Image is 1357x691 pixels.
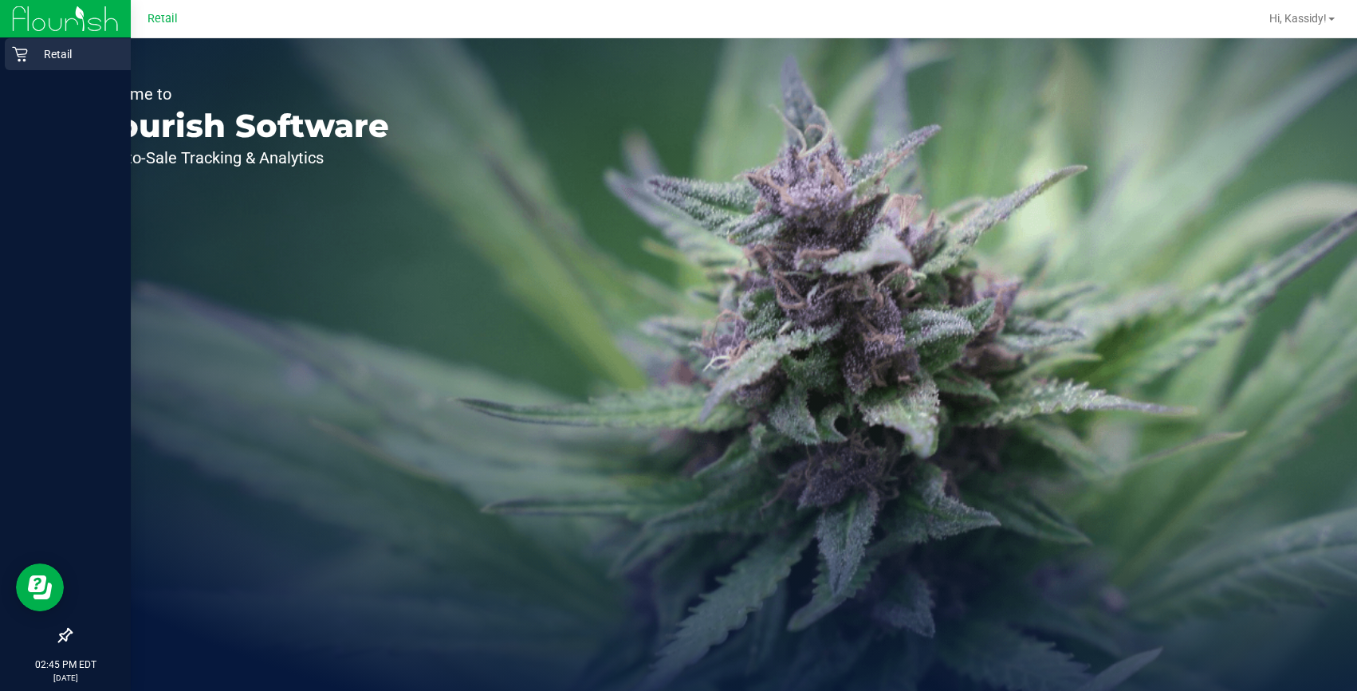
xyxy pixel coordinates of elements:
inline-svg: Retail [12,46,28,62]
p: 02:45 PM EDT [7,658,124,672]
span: Retail [147,12,178,26]
iframe: Resource center [16,563,64,611]
p: Retail [28,45,124,64]
p: Seed-to-Sale Tracking & Analytics [86,150,389,166]
p: Welcome to [86,86,389,102]
span: Hi, Kassidy! [1269,12,1327,25]
p: [DATE] [7,672,124,684]
p: Flourish Software [86,110,389,142]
